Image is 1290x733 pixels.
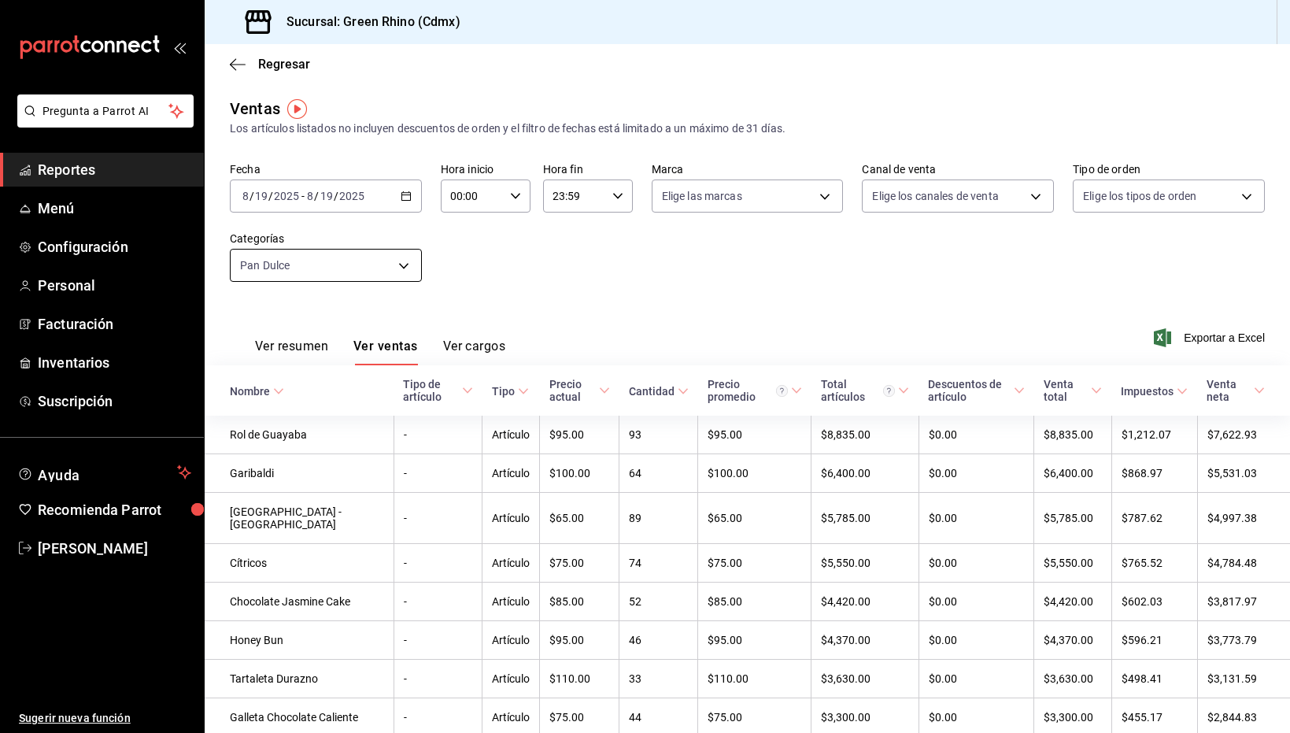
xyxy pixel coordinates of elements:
span: Venta neta [1207,378,1265,403]
td: $868.97 [1111,454,1197,493]
span: Pan Dulce [240,257,290,273]
div: Cantidad [629,385,675,398]
svg: Precio promedio = Total artículos / cantidad [776,385,788,397]
input: -- [320,190,334,202]
span: Facturación [38,313,191,335]
span: Cantidad [629,385,689,398]
td: $3,773.79 [1197,621,1290,660]
td: $75.00 [698,544,811,583]
a: Pregunta a Parrot AI [11,114,194,131]
button: Regresar [230,57,310,72]
td: $765.52 [1111,544,1197,583]
td: $4,370.00 [1034,621,1111,660]
span: Precio promedio [708,378,802,403]
span: Ayuda [38,463,171,482]
td: - [394,621,482,660]
span: Elige los canales de venta [872,188,998,204]
span: Descuentos de artículo [928,378,1025,403]
span: / [268,190,273,202]
label: Marca [652,164,844,175]
span: Total artículos [821,378,909,403]
span: Exportar a Excel [1157,328,1265,347]
input: -- [242,190,249,202]
td: Honey Bun [205,621,394,660]
td: $65.00 [540,493,619,544]
td: $3,630.00 [1034,660,1111,698]
span: Nombre [230,385,284,398]
button: Pregunta a Parrot AI [17,94,194,128]
td: $95.00 [540,621,619,660]
span: / [249,190,254,202]
span: Configuración [38,236,191,257]
td: $4,784.48 [1197,544,1290,583]
td: $4,420.00 [1034,583,1111,621]
td: $110.00 [540,660,619,698]
div: Impuestos [1121,385,1174,398]
td: Artículo [482,583,540,621]
span: Suscripción [38,391,191,412]
div: navigation tabs [255,339,505,365]
h3: Sucursal: Green Rhino (Cdmx) [274,13,460,31]
td: 52 [619,583,698,621]
td: $0.00 [919,454,1034,493]
td: 74 [619,544,698,583]
span: Elige las marcas [662,188,742,204]
td: $5,785.00 [1034,493,1111,544]
input: -- [254,190,268,202]
span: Elige los tipos de orden [1083,188,1196,204]
span: Menú [38,198,191,219]
td: $0.00 [919,583,1034,621]
td: Artículo [482,454,540,493]
span: Venta total [1044,378,1102,403]
input: ---- [273,190,300,202]
td: $3,630.00 [811,660,919,698]
td: 46 [619,621,698,660]
div: Tipo [492,385,515,398]
span: Inventarios [38,352,191,373]
td: 89 [619,493,698,544]
td: $100.00 [698,454,811,493]
button: Ver resumen [255,339,328,365]
td: $8,835.00 [1034,416,1111,454]
td: - [394,454,482,493]
td: $1,212.07 [1111,416,1197,454]
td: $0.00 [919,493,1034,544]
span: [PERSON_NAME] [38,538,191,559]
td: Cítricos [205,544,394,583]
td: Artículo [482,416,540,454]
span: Tipo de artículo [403,378,472,403]
td: $95.00 [698,621,811,660]
span: / [314,190,319,202]
svg: El total artículos considera cambios de precios en los artículos así como costos adicionales por ... [883,385,895,397]
td: - [394,544,482,583]
td: $0.00 [919,416,1034,454]
label: Fecha [230,164,422,175]
td: Artículo [482,493,540,544]
td: $6,400.00 [1034,454,1111,493]
span: Regresar [258,57,310,72]
td: - [394,493,482,544]
td: $3,131.59 [1197,660,1290,698]
td: $100.00 [540,454,619,493]
label: Hora fin [543,164,633,175]
td: $85.00 [540,583,619,621]
td: $7,622.93 [1197,416,1290,454]
td: - [394,583,482,621]
span: Recomienda Parrot [38,499,191,520]
td: $65.00 [698,493,811,544]
span: Personal [38,275,191,296]
td: $0.00 [919,660,1034,698]
td: 33 [619,660,698,698]
button: Tooltip marker [287,99,307,119]
button: Ver ventas [353,339,418,365]
td: $75.00 [540,544,619,583]
label: Canal de venta [862,164,1054,175]
input: ---- [338,190,365,202]
td: $0.00 [919,544,1034,583]
td: 93 [619,416,698,454]
td: $6,400.00 [811,454,919,493]
div: Descuentos de artículo [928,378,1011,403]
td: $95.00 [698,416,811,454]
div: Precio actual [549,378,596,403]
div: Ventas [230,97,280,120]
